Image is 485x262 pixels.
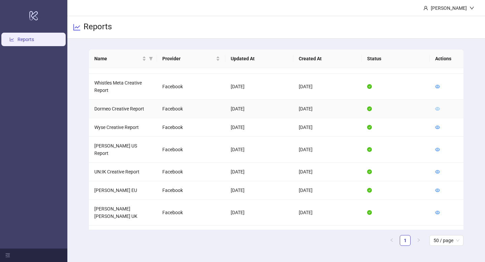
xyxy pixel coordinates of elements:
li: Next Page [413,235,424,246]
li: 1 [400,235,411,246]
a: Reports [18,37,34,42]
span: 50 / page [433,235,459,245]
td: [DATE] [293,163,362,181]
span: eye [435,169,440,174]
th: Status [362,50,430,68]
span: filter [148,54,154,64]
td: [PERSON_NAME] EU [89,181,157,200]
td: [PERSON_NAME] [PERSON_NAME] UK [89,200,157,226]
span: check-circle [367,188,372,193]
td: [DATE] [293,74,362,100]
td: Facebook [157,200,225,226]
a: eye [435,125,440,130]
td: [DATE] [293,200,362,226]
a: eye [435,210,440,215]
span: menu-fold [5,253,10,258]
td: [DATE] [293,181,362,200]
td: UN:IK Creative Report [89,163,157,181]
a: eye [435,169,440,174]
th: Provider [157,50,225,68]
a: 1 [400,235,410,245]
td: [DATE] [225,181,294,200]
td: Whistles Meta Creative Report [89,74,157,100]
td: [DATE] [225,137,294,163]
td: Dormeo Creative Report [89,100,157,118]
th: Actions [430,50,463,68]
a: eye [435,84,440,89]
span: check-circle [367,84,372,89]
td: [DATE] [293,100,362,118]
span: user [423,6,428,10]
div: [PERSON_NAME] [428,4,470,12]
td: [DATE] [293,137,362,163]
span: Provider [162,55,215,62]
td: [DATE] [225,200,294,226]
a: eye [435,106,440,111]
span: right [417,238,421,242]
td: Facebook [157,137,225,163]
td: [DATE] [225,118,294,137]
li: Previous Page [386,235,397,246]
td: [PERSON_NAME] US Report [89,137,157,163]
button: right [413,235,424,246]
th: Created At [293,50,362,68]
td: Valentte 365 days [89,226,157,244]
span: Name [94,55,141,62]
td: [DATE] [293,226,362,244]
span: check-circle [367,125,372,130]
span: filter [149,57,153,61]
span: down [470,6,474,10]
td: Wyse Creative Report [89,118,157,137]
td: [DATE] [225,74,294,100]
th: Updated At [225,50,294,68]
span: check-circle [367,147,372,152]
td: Facebook [157,181,225,200]
span: check-circle [367,210,372,215]
a: eye [435,188,440,193]
td: Facebook [157,226,225,244]
span: line-chart [73,23,81,31]
td: [DATE] [225,226,294,244]
td: [DATE] [293,118,362,137]
td: [DATE] [225,163,294,181]
div: Page Size [429,235,463,246]
td: Facebook [157,100,225,118]
td: Facebook [157,118,225,137]
th: Name [89,50,157,68]
button: left [386,235,397,246]
span: eye [435,106,440,111]
span: check-circle [367,106,372,111]
h3: Reports [84,22,112,33]
a: eye [435,147,440,152]
td: Facebook [157,74,225,100]
td: [DATE] [225,100,294,118]
td: Facebook [157,163,225,181]
span: check-circle [367,169,372,174]
span: left [390,238,394,242]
